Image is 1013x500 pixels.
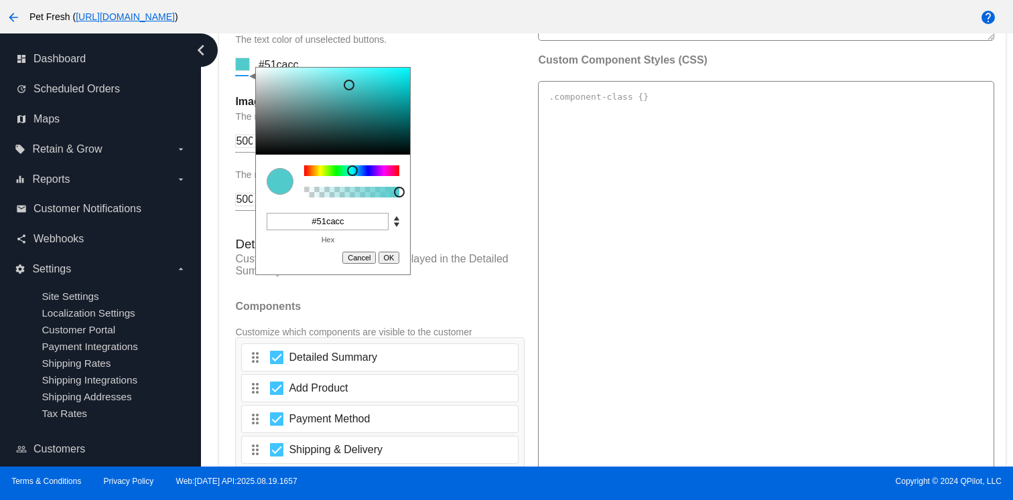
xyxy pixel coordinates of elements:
[235,301,525,313] h4: Components
[42,341,138,352] a: Payment Integrations
[16,444,27,454] i: people_outline
[33,203,141,215] span: Customer Notifications
[247,380,263,396] mat-icon: drag_indicator
[33,443,85,455] span: Customers
[76,11,175,22] a: [URL][DOMAIN_NAME]
[42,307,135,319] a: Localization Settings
[16,54,27,64] i: dashboard
[235,169,525,180] p: The maximum height of product images.
[16,78,186,100] a: update Scheduled Orders
[33,113,60,125] span: Maps
[289,442,383,458] span: Shipping & Delivery
[235,111,525,122] p: The maximum width of product images.
[42,290,98,302] a: Site Settings
[5,9,21,25] mat-icon: arrow_back
[16,234,27,244] i: share
[980,9,996,25] mat-icon: help
[235,253,525,277] p: Customize how components are displayed in the Detailed Summary View.
[16,198,186,220] a: email Customer Notifications
[176,174,186,185] i: arrow_drop_down
[33,233,84,245] span: Webhooks
[176,477,297,486] a: Web:[DATE] API:2025.08.19.1657
[16,228,186,250] a: share Webhooks
[379,252,400,264] button: OK
[518,477,1002,486] span: Copyright © 2024 QPilot, LLC
[247,411,263,427] mat-icon: drag_indicator
[16,48,186,70] a: dashboard Dashboard
[15,264,25,274] i: settings
[32,143,102,155] span: Retain & Grow
[342,252,376,264] button: Cancel
[259,59,299,70] span: #51cacc
[235,237,525,252] h3: Detailed Summary Component
[42,324,115,335] a: Customer Portal
[16,108,186,130] a: map Maps
[16,438,186,460] a: people_outline Customers
[42,357,111,369] a: Shipping Rates
[15,144,25,155] i: local_offer
[42,391,131,402] a: Shipping Addresses
[32,173,70,185] span: Reports
[235,34,525,45] p: The text color of unselected buttons.
[235,327,525,337] p: Customize which components are visible to the customer
[33,53,86,65] span: Dashboard
[267,236,389,244] div: Hex
[16,114,27,124] i: map
[104,477,154,486] a: Privacy Policy
[176,144,186,155] i: arrow_drop_down
[42,374,137,386] a: Shipping Integrations
[190,39,212,61] i: chevron_left
[247,442,263,458] mat-icon: drag_indicator
[33,83,120,95] span: Scheduled Orders
[29,11,178,22] span: Pet Fresh ( )
[16,84,27,94] i: update
[235,96,525,108] h4: Image Dimensions
[176,264,186,274] i: arrow_drop_down
[289,411,370,427] span: Payment Method
[11,477,81,486] a: Terms & Conditions
[247,349,263,365] mat-icon: drag_indicator
[289,380,348,396] span: Add Product
[15,174,25,185] i: equalizer
[289,349,377,365] span: Detailed Summary
[16,203,27,214] i: email
[32,263,71,275] span: Settings
[538,54,972,66] h4: Custom Component Styles (CSS)
[42,408,87,419] a: Tax Rates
